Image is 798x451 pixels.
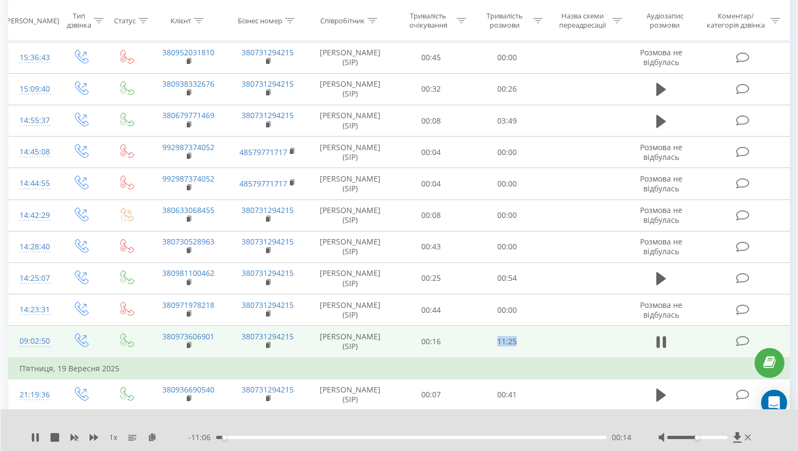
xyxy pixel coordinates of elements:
td: 00:54 [469,262,545,294]
td: 00:08 [392,105,468,137]
div: 14:44:55 [20,173,46,194]
td: 00:00 [469,168,545,199]
div: Open Intercom Messenger [761,390,787,416]
span: Розмова не відбулась [640,300,682,320]
a: 380981100462 [162,268,214,278]
a: 380731294215 [242,236,294,247]
div: 14:25:07 [20,268,46,289]
a: 380731294215 [242,331,294,342]
div: 21:19:36 [20,384,46,405]
td: [PERSON_NAME] (SIP) [307,73,392,105]
a: 380731294215 [242,268,294,278]
td: 00:00 [469,42,545,73]
td: 00:32 [392,73,468,105]
td: [PERSON_NAME] (SIP) [307,168,392,199]
td: 00:26 [469,73,545,105]
a: 380731294215 [242,110,294,120]
div: 14:42:29 [20,205,46,226]
a: 48579771717 [239,178,287,189]
td: П’ятниця, 19 Вересня 2025 [9,358,790,379]
td: 00:08 [392,199,468,231]
td: 00:44 [392,294,468,326]
td: 11:25 [469,326,545,358]
td: 00:41 [469,379,545,410]
td: 00:04 [392,168,468,199]
td: 00:16 [392,326,468,358]
a: 380633068455 [162,205,214,215]
a: 380730528963 [162,236,214,247]
div: [PERSON_NAME] [4,16,59,25]
div: Accessibility label [695,435,700,440]
div: 14:55:37 [20,110,46,131]
a: 380731294215 [242,47,294,57]
div: Accessibility label [222,435,226,440]
td: 00:04 [392,137,468,168]
div: Аудіозапис розмови [635,11,695,30]
div: Тип дзвінка [67,11,91,30]
a: 380679771469 [162,110,214,120]
td: 00:43 [392,231,468,262]
span: Розмова не відбулась [640,47,682,67]
td: [PERSON_NAME] (SIP) [307,379,392,410]
td: 00:00 [469,199,545,231]
td: 00:45 [392,42,468,73]
div: Статус [114,16,136,25]
span: 00:14 [612,432,631,443]
a: 380731294215 [242,79,294,89]
div: Тривалість розмови [479,11,530,30]
div: 14:45:08 [20,141,46,163]
a: 380936690540 [162,384,214,395]
a: 380952031810 [162,47,214,57]
a: 380973606901 [162,331,214,342]
div: Назва схеми переадресації [555,11,610,30]
a: 380938332676 [162,79,214,89]
a: 380971978218 [162,300,214,310]
span: 1 x [109,432,117,443]
td: 00:00 [469,137,545,168]
a: 992987374052 [162,142,214,152]
td: [PERSON_NAME] (SIP) [307,231,392,262]
a: 48579771717 [239,147,287,157]
td: [PERSON_NAME] (SIP) [307,326,392,358]
span: Розмова не відбулась [640,142,682,162]
td: 00:00 [469,294,545,326]
a: 380731294215 [242,384,294,395]
div: Клієнт [170,16,191,25]
span: - 11:06 [188,432,216,443]
td: [PERSON_NAME] (SIP) [307,199,392,231]
td: 00:00 [469,231,545,262]
a: 992987374052 [162,173,214,184]
td: [PERSON_NAME] (SIP) [307,137,392,168]
div: 09:02:50 [20,331,46,352]
td: [PERSON_NAME] (SIP) [307,294,392,326]
span: Розмова не відбулась [640,205,682,225]
td: 00:25 [392,262,468,294]
td: [PERSON_NAME] (SIP) [307,105,392,137]
div: Тривалість очікування [403,11,454,30]
div: Бізнес номер [238,16,282,25]
div: Співробітник [320,16,365,25]
div: 15:36:43 [20,47,46,68]
div: 14:23:31 [20,299,46,320]
td: [PERSON_NAME] (SIP) [307,262,392,294]
span: Розмова не відбулась [640,236,682,256]
a: 380731294215 [242,205,294,215]
div: Коментар/категорія дзвінка [704,11,768,30]
td: 00:07 [392,379,468,410]
div: 14:28:40 [20,236,46,257]
td: [PERSON_NAME] (SIP) [307,42,392,73]
div: 15:09:40 [20,79,46,100]
a: 380731294215 [242,300,294,310]
td: 03:49 [469,105,545,137]
span: Розмова не відбулась [640,173,682,194]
